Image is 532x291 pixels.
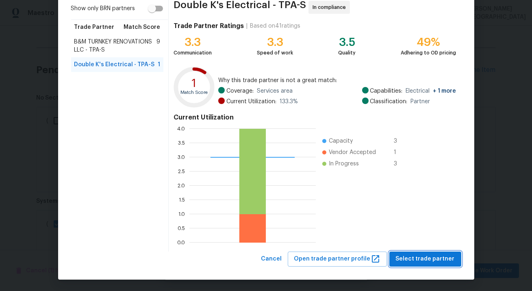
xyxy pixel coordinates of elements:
[288,252,387,267] button: Open trade partner profile
[257,87,293,95] span: Services area
[178,126,185,131] text: 4.0
[178,169,185,174] text: 2.5
[250,22,300,30] div: Based on 41 ratings
[156,38,160,54] span: 9
[433,88,456,94] span: + 1 more
[74,23,115,31] span: Trade Partner
[257,49,293,57] div: Speed of work
[338,38,356,46] div: 3.5
[370,98,408,106] span: Classification:
[178,155,185,160] text: 3.0
[257,38,293,46] div: 3.3
[226,87,254,95] span: Coverage:
[178,240,185,245] text: 0.0
[401,38,456,46] div: 49%
[329,148,376,156] span: Vendor Accepted
[226,98,276,106] span: Current Utilization:
[406,87,456,95] span: Electrical
[280,98,298,106] span: 133.3 %
[192,78,197,89] text: 1
[74,38,157,54] span: B&M TURNKEY RENOVATIONS LLC - TPA-S
[181,90,208,95] text: Match Score
[178,141,185,145] text: 3.5
[174,113,456,122] h4: Current Utilization
[178,226,185,231] text: 0.5
[174,38,212,46] div: 3.3
[179,198,185,202] text: 1.5
[179,212,185,217] text: 1.0
[261,254,282,264] span: Cancel
[329,137,353,145] span: Capacity
[394,137,407,145] span: 3
[174,1,306,14] span: Double K's Electrical - TPA-S
[294,254,380,264] span: Open trade partner profile
[158,61,160,69] span: 1
[329,160,359,168] span: In Progress
[218,76,456,85] span: Why this trade partner is not a great match:
[258,252,285,267] button: Cancel
[174,22,244,30] h4: Trade Partner Ratings
[178,183,185,188] text: 2.0
[411,98,430,106] span: Partner
[244,22,250,30] div: |
[401,49,456,57] div: Adhering to OD pricing
[313,3,349,11] span: In compliance
[394,148,407,156] span: 1
[71,4,135,13] span: Show only BRN partners
[174,49,212,57] div: Communication
[74,61,155,69] span: Double K's Electrical - TPA-S
[124,23,160,31] span: Match Score
[396,254,455,264] span: Select trade partner
[338,49,356,57] div: Quality
[389,252,461,267] button: Select trade partner
[370,87,403,95] span: Capabilities:
[394,160,407,168] span: 3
